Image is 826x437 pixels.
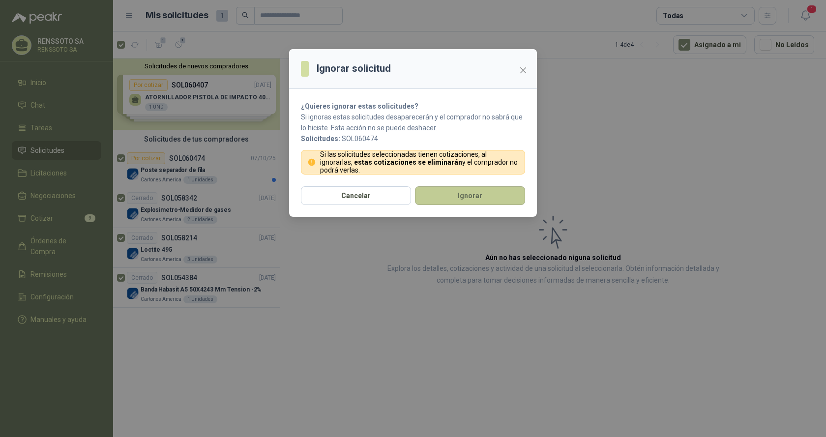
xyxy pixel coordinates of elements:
strong: ¿Quieres ignorar estas solicitudes? [301,102,418,110]
p: SOL060474 [301,133,525,144]
button: Cancelar [301,186,411,205]
b: Solicitudes: [301,135,340,143]
button: Ignorar [415,186,525,205]
strong: estas cotizaciones se eliminarán [354,158,462,166]
h3: Ignorar solicitud [317,61,391,76]
p: Si ignoras estas solicitudes desaparecerán y el comprador no sabrá que lo hiciste. Esta acción no... [301,112,525,133]
button: Close [515,62,531,78]
p: Si las solicitudes seleccionadas tienen cotizaciones, al ignorarlas, y el comprador no podrá verlas. [320,150,519,174]
span: close [519,66,527,74]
